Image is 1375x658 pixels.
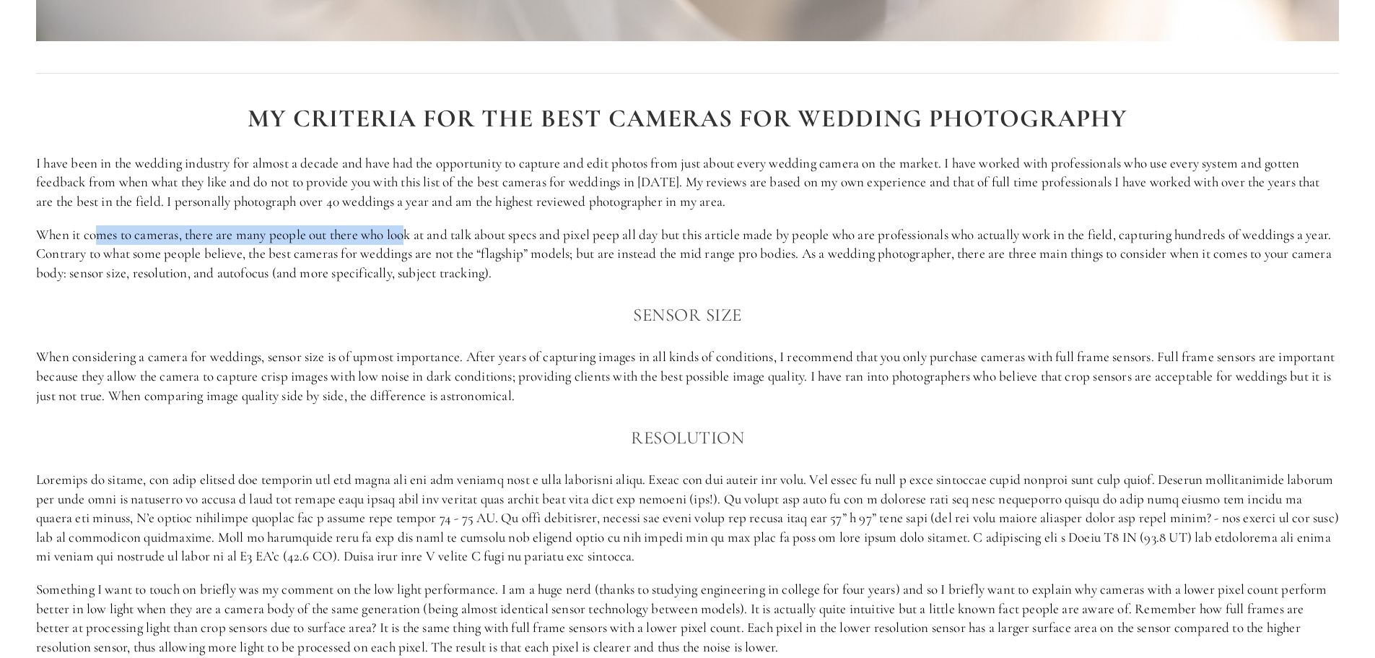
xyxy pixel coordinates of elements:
[36,225,1339,283] p: When it comes to cameras, there are many people out there who look at and talk about specs and pi...
[36,154,1339,212] p: I have been in the wedding industry for almost a decade and have had the opportunity to capture a...
[36,347,1339,405] p: When considering a camera for weddings, sensor size is of upmost importance. After years of captu...
[36,300,1339,329] h3: Sensor size
[36,423,1339,452] h3: Resolution
[36,580,1339,657] p: Something I want to touch on briefly was my comment on the low light performance. I am a huge ner...
[36,470,1339,566] p: Loremips do sitame, con adip elitsed doe temporin utl etd magna ali eni adm veniamq nost e ulla l...
[248,103,1128,134] strong: My Criteria for the best cameras for wedding Photography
